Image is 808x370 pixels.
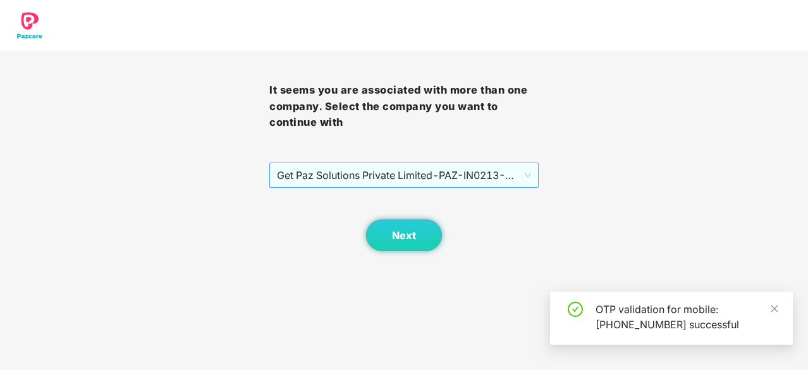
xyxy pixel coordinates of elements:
[269,82,539,131] h3: It seems you are associated with more than one company. Select the company you want to continue with
[568,302,583,317] span: check-circle
[770,304,779,313] span: close
[277,163,531,187] span: Get Paz Solutions Private Limited - PAZ-IN0213 - EMPLOYEE
[366,219,442,251] button: Next
[596,302,778,332] div: OTP validation for mobile: [PHONE_NUMBER] successful
[392,230,416,242] span: Next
